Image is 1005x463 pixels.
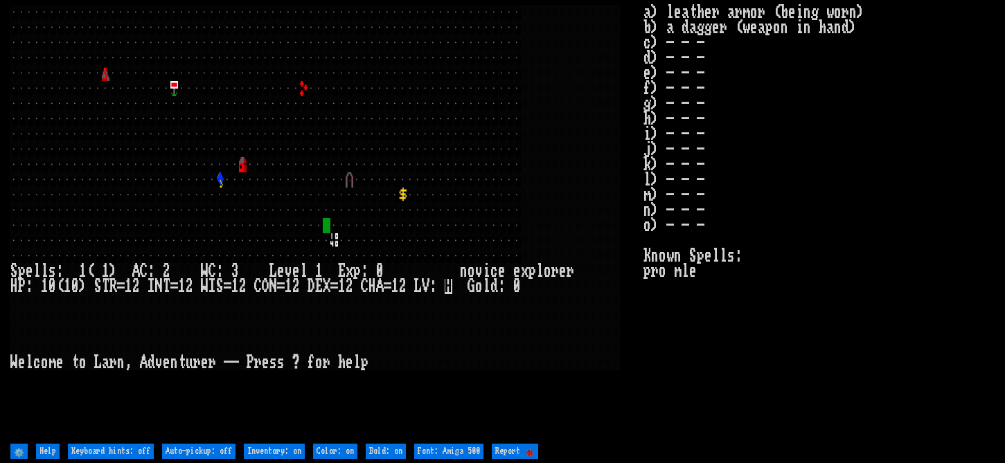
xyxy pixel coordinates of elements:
[498,279,506,294] div: :
[178,355,186,370] div: t
[117,355,125,370] div: n
[201,279,208,294] div: W
[48,279,56,294] div: 0
[170,279,178,294] div: =
[269,264,277,279] div: L
[338,264,346,279] div: E
[208,264,216,279] div: C
[48,355,56,370] div: m
[148,355,155,370] div: d
[193,355,201,370] div: r
[315,355,323,370] div: o
[277,355,285,370] div: s
[162,444,235,459] input: Auto-pickup: off
[10,355,18,370] div: W
[36,444,60,459] input: Help
[155,355,163,370] div: v
[231,355,239,370] div: -
[216,264,224,279] div: :
[445,279,452,294] mark: H
[323,355,330,370] div: r
[71,355,79,370] div: t
[285,279,292,294] div: 1
[109,355,117,370] div: r
[163,264,170,279] div: 2
[125,355,132,370] div: ,
[521,264,528,279] div: x
[231,264,239,279] div: 3
[26,264,33,279] div: e
[361,264,368,279] div: :
[41,355,48,370] div: o
[346,279,353,294] div: 2
[79,355,87,370] div: o
[490,264,498,279] div: c
[513,279,521,294] div: 0
[18,264,26,279] div: p
[163,355,170,370] div: e
[41,279,48,294] div: 1
[224,355,231,370] div: -
[269,279,277,294] div: N
[132,279,140,294] div: 2
[346,355,353,370] div: e
[422,279,429,294] div: V
[528,264,536,279] div: p
[559,264,567,279] div: e
[338,279,346,294] div: 1
[68,444,154,459] input: Keyboard hints: off
[544,264,551,279] div: o
[87,264,94,279] div: (
[262,355,269,370] div: e
[315,264,323,279] div: 1
[315,279,323,294] div: E
[353,355,361,370] div: l
[148,279,155,294] div: I
[26,355,33,370] div: l
[163,279,170,294] div: T
[102,279,109,294] div: T
[208,355,216,370] div: r
[292,355,300,370] div: ?
[33,355,41,370] div: c
[468,264,475,279] div: o
[186,355,193,370] div: u
[513,264,521,279] div: e
[391,279,399,294] div: 1
[216,279,224,294] div: S
[94,279,102,294] div: S
[361,355,368,370] div: p
[361,279,368,294] div: C
[285,264,292,279] div: v
[313,444,357,459] input: Color: on
[56,355,64,370] div: e
[376,279,384,294] div: A
[33,264,41,279] div: l
[102,264,109,279] div: 1
[277,264,285,279] div: e
[483,264,490,279] div: i
[492,444,538,459] input: Report 🐞
[475,264,483,279] div: v
[308,355,315,370] div: f
[56,264,64,279] div: :
[201,264,208,279] div: W
[64,279,71,294] div: 1
[346,264,353,279] div: x
[71,279,79,294] div: 0
[18,355,26,370] div: e
[10,279,18,294] div: H
[178,279,186,294] div: 1
[201,355,208,370] div: e
[384,279,391,294] div: =
[170,355,178,370] div: n
[269,355,277,370] div: s
[338,355,346,370] div: h
[109,279,117,294] div: R
[292,264,300,279] div: e
[10,264,18,279] div: S
[399,279,407,294] div: 2
[186,279,193,294] div: 2
[353,264,361,279] div: p
[567,264,574,279] div: r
